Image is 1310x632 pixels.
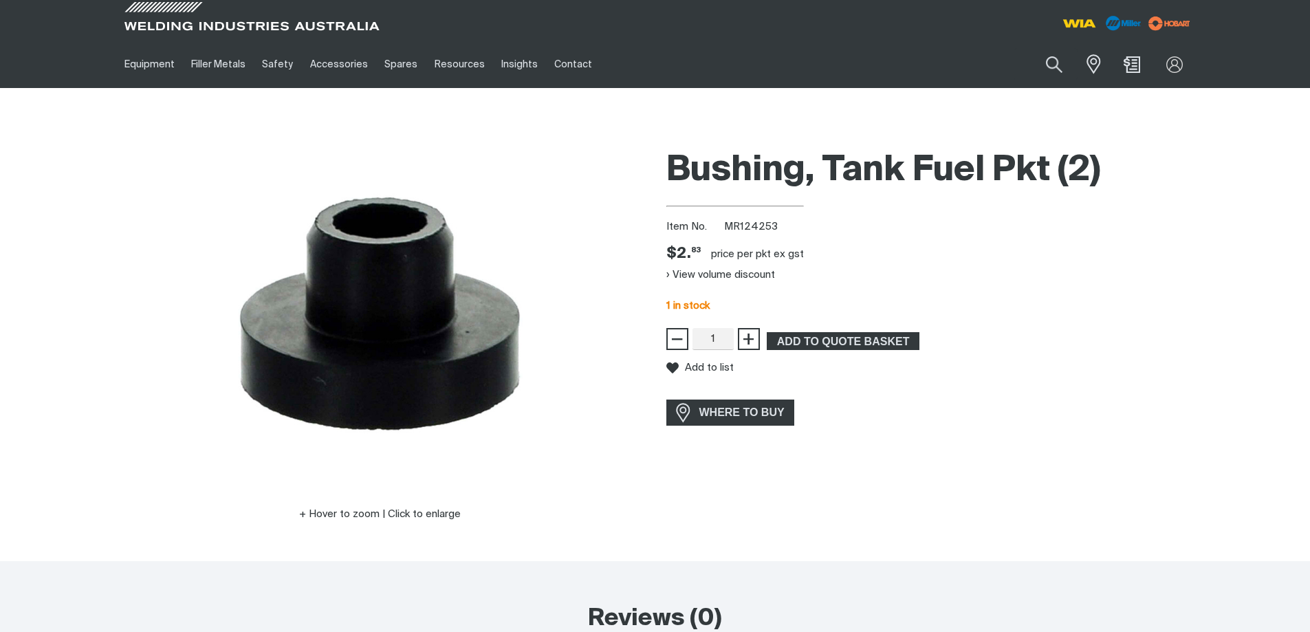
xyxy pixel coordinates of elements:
[426,41,492,88] a: Resources
[291,506,469,523] button: Hover to zoom | Click to enlarge
[666,362,734,374] button: Add to list
[690,402,794,424] span: WHERE TO BUY
[666,264,775,286] button: View volume discount
[670,327,684,351] span: −
[546,41,600,88] a: Contact
[685,362,734,373] span: Add to list
[691,246,701,254] sup: 83
[666,149,1194,193] h1: Bushing, Tank Fuel Pkt (2)
[666,244,701,264] div: Price
[208,142,552,486] img: Bushing, Tank Fuel Pkt (2)
[666,219,722,235] span: Item No.
[1014,48,1078,80] input: Product name or item number...
[666,301,710,311] span: 1 in stock
[1121,56,1143,73] a: Shopping cart (0 product(s))
[768,332,918,350] span: ADD TO QUOTE BASKET
[1031,48,1078,80] button: Search products
[666,400,795,425] a: WHERE TO BUY
[376,41,426,88] a: Spares
[666,244,701,264] span: $2.
[724,221,778,232] span: MR124253
[116,41,925,88] nav: Main
[774,248,804,261] div: ex gst
[183,41,254,88] a: Filler Metals
[711,248,771,261] div: price per PKT
[116,41,183,88] a: Equipment
[1144,13,1194,34] img: miller
[493,41,546,88] a: Insights
[254,41,301,88] a: Safety
[767,332,919,350] button: Add Bushing, Tank Fuel Pkt (2) to the shopping cart
[302,41,376,88] a: Accessories
[742,327,755,351] span: +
